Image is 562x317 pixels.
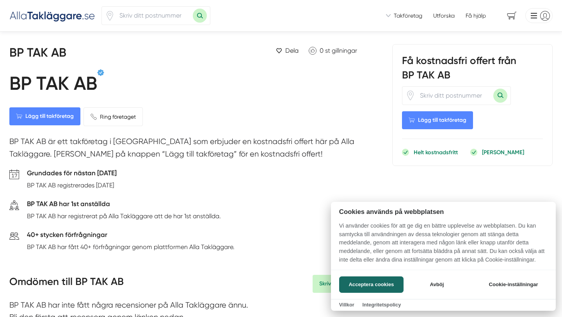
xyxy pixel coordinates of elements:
a: Integritetspolicy [362,302,401,308]
button: Acceptera cookies [339,276,404,293]
button: Avböj [406,276,468,293]
h2: Cookies används på webbplatsen [331,208,556,215]
a: Villkor [339,302,354,308]
p: Vi använder cookies för att ge dig en bättre upplevelse av webbplatsen. Du kan samtycka till anvä... [331,222,556,269]
button: Cookie-inställningar [479,276,548,293]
